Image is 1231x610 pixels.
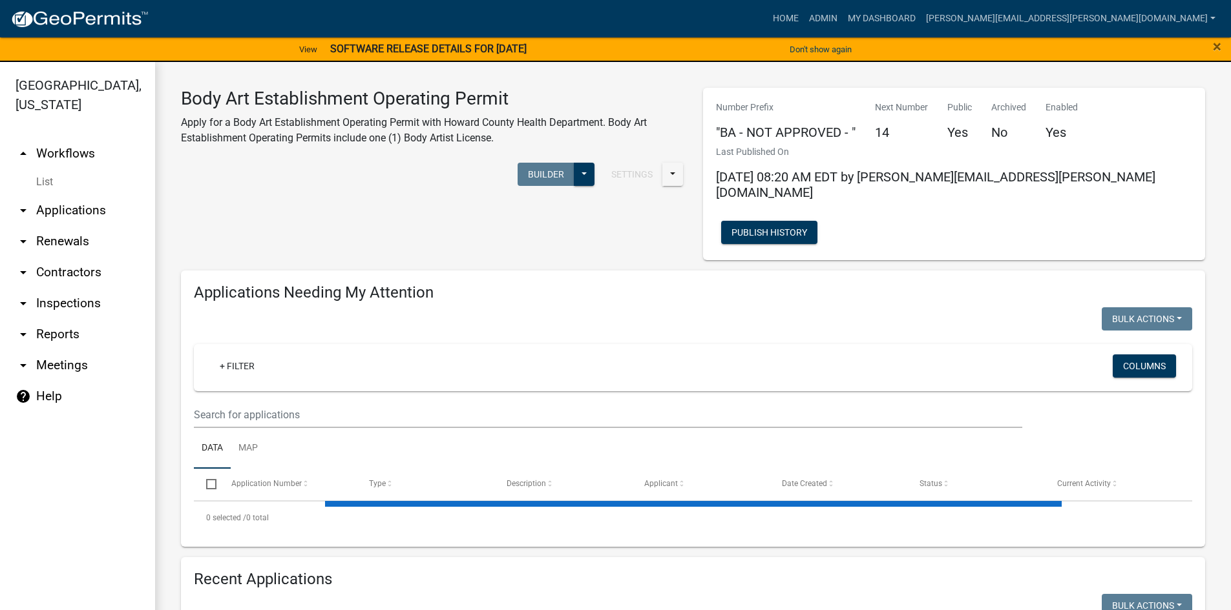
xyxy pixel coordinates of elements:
[716,125,856,140] h5: "BA - NOT APPROVED - "
[16,389,31,404] i: help
[768,6,804,31] a: Home
[1046,101,1078,114] p: Enabled
[601,163,663,186] button: Settings
[356,469,494,500] datatable-header-cell: Type
[1213,39,1221,54] button: Close
[231,428,266,469] a: Map
[194,283,1192,302] h4: Applications Needing My Attention
[784,39,857,60] button: Don't show again
[843,6,921,31] a: My Dashboard
[947,101,972,114] p: Public
[1057,479,1111,488] span: Current Activity
[369,479,386,488] span: Type
[507,479,546,488] span: Description
[194,502,1192,534] div: 0 total
[1045,469,1183,500] datatable-header-cell: Current Activity
[716,145,1193,159] p: Last Published On
[716,169,1155,200] span: [DATE] 08:20 AM EDT by [PERSON_NAME][EMAIL_ADDRESS][PERSON_NAME][DOMAIN_NAME]
[804,6,843,31] a: Admin
[1046,125,1078,140] h5: Yes
[16,296,31,311] i: arrow_drop_down
[181,88,684,110] h3: Body Art Establishment Operating Permit
[16,203,31,218] i: arrow_drop_down
[330,43,527,55] strong: SOFTWARE RELEASE DETAILS FOR [DATE]
[644,479,678,488] span: Applicant
[16,234,31,249] i: arrow_drop_down
[921,6,1221,31] a: [PERSON_NAME][EMAIL_ADDRESS][PERSON_NAME][DOMAIN_NAME]
[231,479,302,488] span: Application Number
[1213,37,1221,56] span: ×
[1102,307,1192,330] button: Bulk Actions
[494,469,632,500] datatable-header-cell: Description
[716,101,856,114] p: Number Prefix
[920,479,942,488] span: Status
[16,265,31,280] i: arrow_drop_down
[194,469,218,500] datatable-header-cell: Select
[632,469,770,500] datatable-header-cell: Applicant
[294,39,322,60] a: View
[206,513,246,522] span: 0 selected /
[875,125,928,140] h5: 14
[770,469,907,500] datatable-header-cell: Date Created
[218,469,356,500] datatable-header-cell: Application Number
[16,358,31,373] i: arrow_drop_down
[991,125,1026,140] h5: No
[1113,354,1176,378] button: Columns
[721,221,817,244] button: Publish History
[194,570,1192,589] h4: Recent Applications
[209,354,265,378] a: + Filter
[16,327,31,342] i: arrow_drop_down
[907,469,1045,500] datatable-header-cell: Status
[194,402,1022,428] input: Search for applications
[518,163,574,186] button: Builder
[782,479,827,488] span: Date Created
[947,125,972,140] h5: Yes
[721,228,817,238] wm-modal-confirm: Workflow Publish History
[194,428,231,469] a: Data
[181,115,684,146] p: Apply for a Body Art Establishment Operating Permit with Howard County Health Department. Body Ar...
[991,101,1026,114] p: Archived
[16,146,31,161] i: arrow_drop_up
[875,101,928,114] p: Next Number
